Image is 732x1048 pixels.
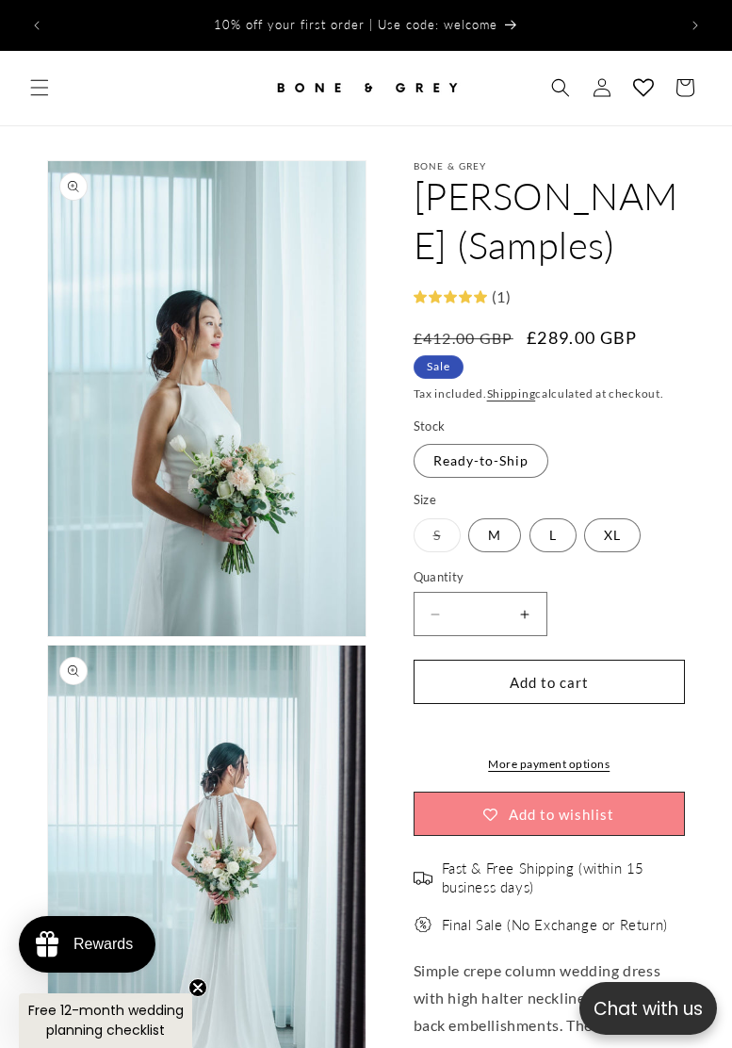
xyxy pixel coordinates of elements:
[414,491,439,510] legend: Size
[414,444,548,478] label: Ready-to-Ship
[414,756,686,773] a: More payment options
[414,327,513,350] s: £412.00 GBP
[414,418,447,436] legend: Stock
[540,67,581,108] summary: Search
[414,385,686,403] div: Tax included. calculated at checkout.
[214,17,497,32] span: 10% off your first order | Use code: welcome
[529,518,577,552] label: L
[442,860,686,896] span: Fast & Free Shipping (within 15 business days)
[579,982,717,1035] button: Open chatbox
[675,5,716,46] button: Next announcement
[73,936,133,953] div: Rewards
[414,355,464,379] span: Sale
[265,60,467,116] a: Bone and Grey Bridal
[414,160,686,172] p: Bone & Grey
[19,993,192,1048] div: Free 12-month wedding planning checklistClose teaser
[414,518,461,552] label: S
[28,1001,184,1040] span: Free 12-month wedding planning checklist
[487,284,512,311] div: (1)
[414,172,686,270] h1: [PERSON_NAME] (Samples)
[527,325,637,351] span: £289.00 GBP
[272,67,461,108] img: Bone and Grey Bridal
[414,792,686,836] button: Add to wishlist
[579,995,717,1023] p: Chat with us
[468,518,521,552] label: M
[584,518,641,552] label: XL
[487,386,536,401] a: Shipping
[414,568,686,587] label: Quantity
[19,67,60,108] summary: Menu
[16,5,57,46] button: Previous announcement
[414,915,432,934] img: offer.png
[414,660,686,704] button: Add to cart
[188,978,207,997] button: Close teaser
[442,916,668,935] span: Final Sale (No Exchange or Return)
